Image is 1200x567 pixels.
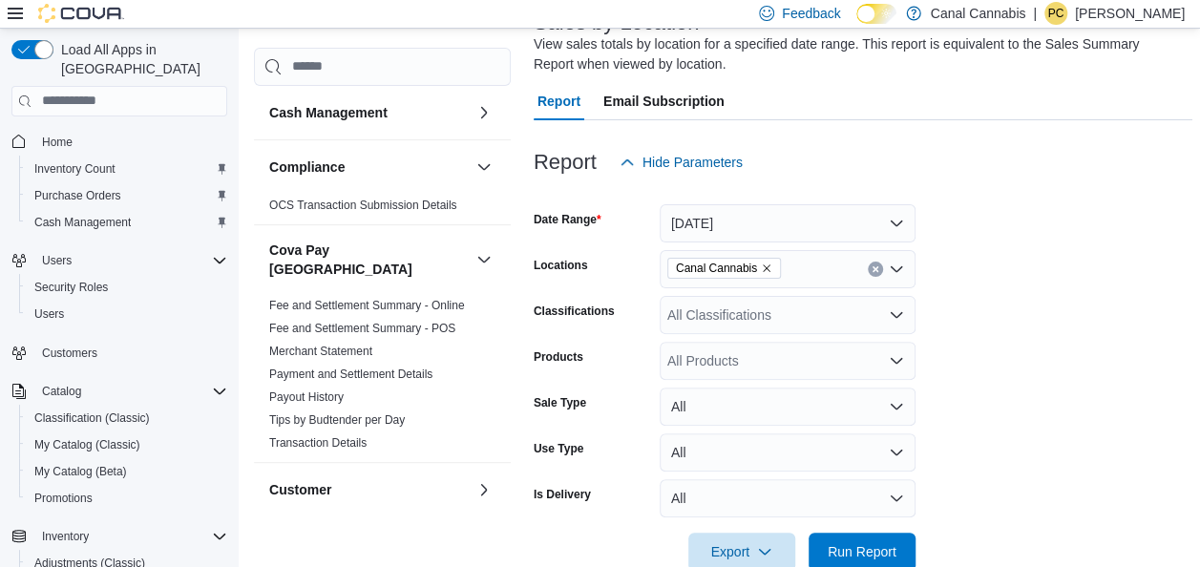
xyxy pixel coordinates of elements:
[42,384,81,399] span: Catalog
[34,525,96,548] button: Inventory
[34,249,79,272] button: Users
[42,253,72,268] span: Users
[473,101,495,124] button: Cash Management
[269,390,344,404] a: Payout History
[19,458,235,485] button: My Catalog (Beta)
[27,211,138,234] a: Cash Management
[19,405,235,431] button: Classification (Classic)
[269,241,469,279] h3: Cova Pay [GEOGRAPHIC_DATA]
[269,322,455,335] a: Fee and Settlement Summary - POS
[4,523,235,550] button: Inventory
[254,294,511,462] div: Cova Pay [GEOGRAPHIC_DATA]
[27,460,135,483] a: My Catalog (Beta)
[473,478,495,501] button: Customer
[34,380,227,403] span: Catalog
[889,353,904,368] button: Open list of options
[269,345,372,358] a: Merchant Statement
[782,4,840,23] span: Feedback
[269,435,367,451] span: Transaction Details
[27,211,227,234] span: Cash Management
[534,258,588,273] label: Locations
[534,304,615,319] label: Classifications
[27,407,227,430] span: Classification (Classic)
[269,299,465,312] a: Fee and Settlement Summary - Online
[660,479,916,517] button: All
[534,34,1183,74] div: View sales totals by location for a specified date range. This report is equivalent to the Sales ...
[34,280,108,295] span: Security Roles
[642,153,743,172] span: Hide Parameters
[34,341,227,365] span: Customers
[34,131,80,154] a: Home
[931,2,1026,25] p: Canal Cannabis
[534,212,601,227] label: Date Range
[34,249,227,272] span: Users
[868,262,883,277] button: Clear input
[660,388,916,426] button: All
[34,342,105,365] a: Customers
[269,103,469,122] button: Cash Management
[27,407,158,430] a: Classification (Classic)
[269,321,455,336] span: Fee and Settlement Summary - POS
[27,157,123,180] a: Inventory Count
[27,303,72,325] a: Users
[27,487,100,510] a: Promotions
[269,157,469,177] button: Compliance
[27,157,227,180] span: Inventory Count
[34,215,131,230] span: Cash Management
[828,542,896,561] span: Run Report
[4,339,235,367] button: Customers
[660,204,916,242] button: [DATE]
[269,199,457,212] a: OCS Transaction Submission Details
[27,184,129,207] a: Purchase Orders
[269,413,405,427] a: Tips by Budtender per Day
[269,344,372,359] span: Merchant Statement
[19,209,235,236] button: Cash Management
[4,128,235,156] button: Home
[473,156,495,178] button: Compliance
[34,525,227,548] span: Inventory
[19,156,235,182] button: Inventory Count
[4,247,235,274] button: Users
[27,303,227,325] span: Users
[889,307,904,323] button: Open list of options
[269,412,405,428] span: Tips by Budtender per Day
[269,480,331,499] h3: Customer
[19,485,235,512] button: Promotions
[1075,2,1185,25] p: [PERSON_NAME]
[660,433,916,472] button: All
[667,258,781,279] span: Canal Cannabis
[34,437,140,452] span: My Catalog (Classic)
[1044,2,1067,25] div: Patrick Ciantar
[27,460,227,483] span: My Catalog (Beta)
[42,529,89,544] span: Inventory
[19,182,235,209] button: Purchase Orders
[761,262,772,274] button: Remove Canal Cannabis from selection in this group
[34,161,116,177] span: Inventory Count
[856,4,896,24] input: Dark Mode
[19,431,235,458] button: My Catalog (Classic)
[34,380,89,403] button: Catalog
[269,389,344,405] span: Payout History
[269,103,388,122] h3: Cash Management
[676,259,757,278] span: Canal Cannabis
[34,464,127,479] span: My Catalog (Beta)
[42,346,97,361] span: Customers
[889,262,904,277] button: Open list of options
[269,480,469,499] button: Customer
[473,248,495,271] button: Cova Pay [GEOGRAPHIC_DATA]
[27,276,227,299] span: Security Roles
[269,198,457,213] span: OCS Transaction Submission Details
[27,433,148,456] a: My Catalog (Classic)
[34,410,150,426] span: Classification (Classic)
[254,194,511,224] div: Compliance
[269,367,432,382] span: Payment and Settlement Details
[4,378,235,405] button: Catalog
[534,395,586,410] label: Sale Type
[38,4,124,23] img: Cova
[27,433,227,456] span: My Catalog (Classic)
[534,487,591,502] label: Is Delivery
[269,157,345,177] h3: Compliance
[534,151,597,174] h3: Report
[19,301,235,327] button: Users
[534,349,583,365] label: Products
